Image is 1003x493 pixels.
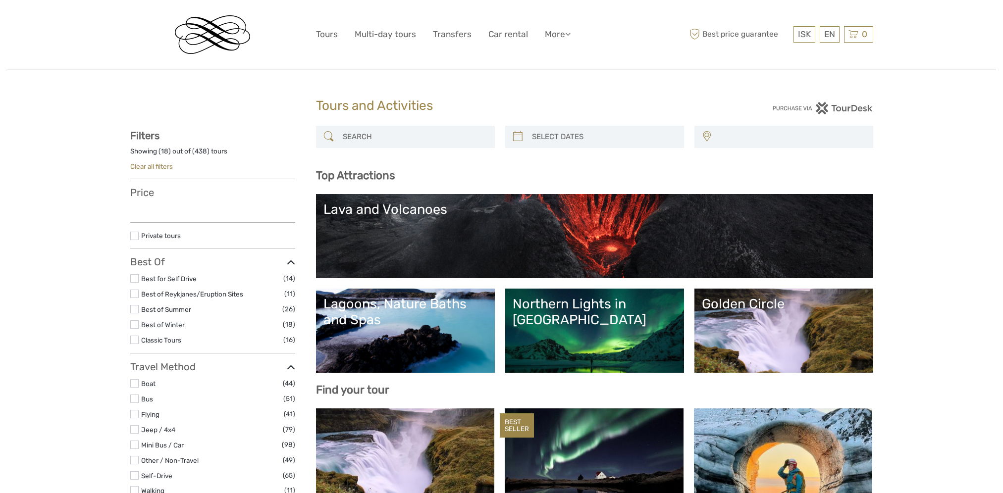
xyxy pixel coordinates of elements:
[323,296,487,365] a: Lagoons, Nature Baths and Spas
[316,383,389,396] b: Find your tour
[141,336,181,344] a: Classic Tours
[141,232,181,240] a: Private tours
[702,296,866,312] div: Golden Circle
[141,441,184,449] a: Mini Bus / Car
[500,413,534,438] div: BEST SELLER
[283,319,295,330] span: (18)
[860,29,869,39] span: 0
[283,470,295,481] span: (65)
[820,26,840,43] div: EN
[323,201,866,217] div: Lava and Volcanoes
[283,454,295,466] span: (49)
[141,410,159,418] a: Flying
[316,169,395,182] b: Top Attractions
[545,27,571,42] a: More
[141,426,175,434] a: Jeep / 4x4
[702,296,866,365] a: Golden Circle
[130,361,295,373] h3: Travel Method
[284,408,295,420] span: (41)
[141,395,153,403] a: Bus
[283,424,295,435] span: (79)
[528,128,679,146] input: SELECT DATES
[161,147,168,156] label: 18
[130,256,295,268] h3: Best Of
[141,305,191,313] a: Best of Summer
[323,201,866,271] a: Lava and Volcanoes
[339,128,490,146] input: SEARCH
[283,393,295,404] span: (51)
[141,456,199,464] a: Other / Non-Travel
[195,147,207,156] label: 438
[130,162,173,170] a: Clear all filters
[513,296,677,365] a: Northern Lights in [GEOGRAPHIC_DATA]
[130,187,295,198] h3: Price
[284,288,295,299] span: (11)
[141,321,185,329] a: Best of Winter
[175,15,250,54] img: Reykjavik Residence
[130,147,295,162] div: Showing ( ) out of ( ) tours
[772,102,873,114] img: PurchaseViaTourDesk.png
[141,380,156,388] a: Boat
[687,26,791,43] span: Best price guarantee
[141,472,172,480] a: Self-Drive
[513,296,677,328] div: Northern Lights in [GEOGRAPHIC_DATA]
[488,27,528,42] a: Car rental
[283,378,295,389] span: (44)
[141,290,243,298] a: Best of Reykjanes/Eruption Sites
[130,130,159,142] strong: Filters
[355,27,416,42] a: Multi-day tours
[283,334,295,345] span: (16)
[283,273,295,284] span: (14)
[282,303,295,315] span: (26)
[323,296,487,328] div: Lagoons, Nature Baths and Spas
[798,29,811,39] span: ISK
[433,27,472,42] a: Transfers
[316,98,687,114] h1: Tours and Activities
[141,275,197,283] a: Best for Self Drive
[316,27,338,42] a: Tours
[282,439,295,450] span: (98)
